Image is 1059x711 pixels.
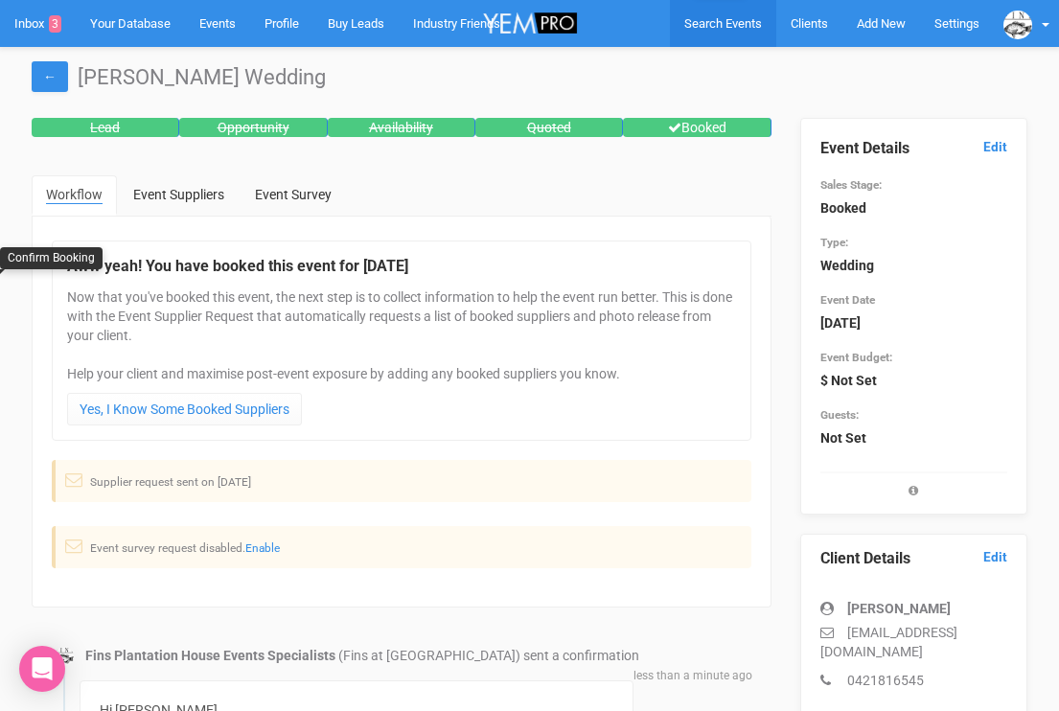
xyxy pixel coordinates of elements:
[67,393,302,425] a: Yes, I Know Some Booked Suppliers
[633,668,752,684] span: less than a minute ago
[820,200,866,216] strong: Booked
[67,256,736,278] legend: Aww yeah! You have booked this event for [DATE]
[983,548,1007,566] a: Edit
[983,138,1007,156] a: Edit
[820,293,875,307] small: Event Date
[49,15,61,33] span: 3
[820,373,877,388] strong: $ Not Set
[684,16,762,31] span: Search Events
[623,118,771,137] div: Booked
[847,601,951,616] strong: [PERSON_NAME]
[32,118,179,137] div: Lead
[820,258,874,273] strong: Wedding
[67,287,736,383] p: Now that you've booked this event, the next step is to collect information to help the event run ...
[1003,11,1032,39] img: data
[820,408,859,422] small: Guests:
[475,118,623,137] div: Quoted
[32,61,68,92] a: ←
[820,178,882,192] small: Sales Stage:
[179,118,327,137] div: Opportunity
[820,315,861,331] strong: [DATE]
[791,16,828,31] span: Clients
[328,118,475,137] div: Availability
[90,541,280,555] small: Event survey request disabled.
[241,175,346,214] a: Event Survey
[857,16,906,31] span: Add New
[90,475,251,489] small: Supplier request sent on [DATE]
[820,548,1007,570] legend: Client Details
[820,138,1007,160] legend: Event Details
[820,623,1007,661] p: [EMAIL_ADDRESS][DOMAIN_NAME]
[820,430,866,446] strong: Not Set
[19,646,65,692] div: Open Intercom Messenger
[32,175,117,216] a: Workflow
[119,175,239,214] a: Event Suppliers
[820,236,848,249] small: Type:
[820,351,892,364] small: Event Budget:
[32,66,1027,89] h1: [PERSON_NAME] Wedding
[245,541,280,555] a: Enable
[85,648,335,663] strong: Fins Plantation House Events Specialists
[338,648,639,663] span: (Fins at [GEOGRAPHIC_DATA]) sent a confirmation
[820,671,1007,690] p: 0421816545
